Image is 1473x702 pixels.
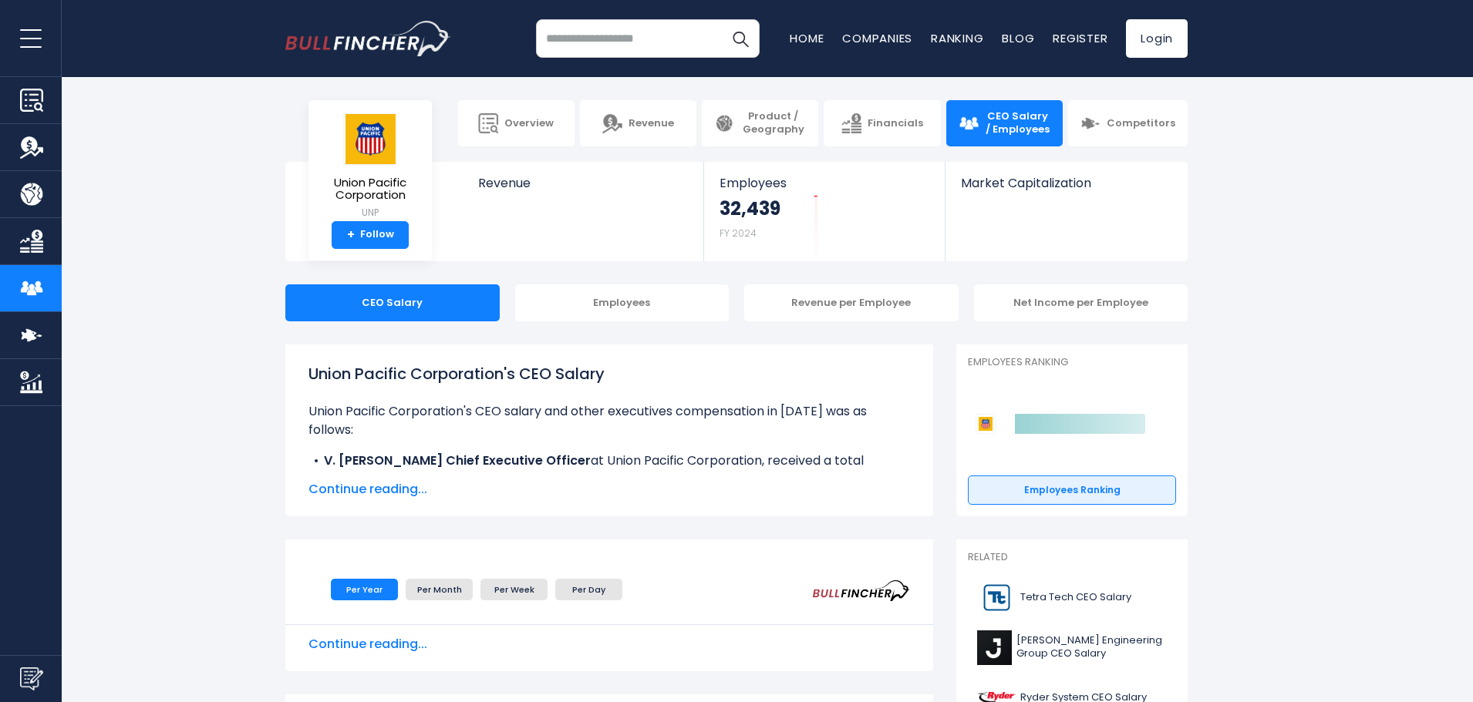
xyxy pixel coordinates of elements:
p: Employees Ranking [968,356,1176,369]
b: V. [PERSON_NAME] Chief Executive Officer [324,452,591,469]
div: Revenue per Employee [744,284,959,321]
a: Blog [1002,30,1034,46]
li: at Union Pacific Corporation, received a total compensation of $17.64 M in [DATE]. [308,452,910,489]
span: Union Pacific Corporation [321,176,420,202]
a: Ranking [931,30,983,46]
span: Revenue [478,176,689,190]
a: [PERSON_NAME] Engineering Group CEO Salary [968,626,1176,669]
a: Companies [842,30,912,46]
p: Related [968,551,1176,564]
h1: Union Pacific Corporation's CEO Salary [308,362,910,385]
button: Search [721,19,760,58]
p: Union Pacific Corporation's CEO salary and other executives compensation in [DATE] was as follows: [308,402,910,439]
a: Employees 32,439 FY 2024 [704,162,944,261]
span: [PERSON_NAME] Engineering Group CEO Salary [1016,634,1167,660]
a: Revenue [580,100,696,146]
strong: + [347,228,355,242]
div: Net Income per Employee [974,284,1188,321]
a: Login [1126,19,1188,58]
li: Per Year [331,579,398,600]
a: Union Pacific Corporation UNP [320,113,420,221]
a: Revenue [463,162,704,217]
li: Per Day [555,579,622,600]
strong: 32,439 [720,196,780,220]
img: bullfincher logo [285,21,451,56]
span: CEO Salary / Employees [985,110,1050,136]
a: +Follow [332,221,409,249]
span: Continue reading... [308,480,910,499]
small: FY 2024 [720,227,757,240]
a: Overview [458,100,575,146]
span: Market Capitalization [961,176,1171,190]
span: Revenue [629,117,674,130]
span: Financials [868,117,923,130]
li: Per Month [406,579,473,600]
a: Financials [824,100,940,146]
span: Employees [720,176,929,190]
span: Continue reading... [308,635,910,653]
a: Market Capitalization [945,162,1186,217]
a: Go to homepage [285,21,451,56]
a: Competitors [1068,100,1188,146]
span: Competitors [1107,117,1175,130]
li: Per Week [480,579,548,600]
a: CEO Salary / Employees [946,100,1063,146]
span: Overview [504,117,554,130]
a: Home [790,30,824,46]
img: J logo [977,630,1012,665]
a: Employees Ranking [968,475,1176,505]
a: Register [1053,30,1107,46]
img: TTEK logo [977,580,1016,615]
a: Tetra Tech CEO Salary [968,576,1176,619]
img: Union Pacific Corporation competitors logo [976,414,996,434]
div: CEO Salary [285,284,500,321]
span: Tetra Tech CEO Salary [1020,591,1131,604]
span: Product / Geography [740,110,806,136]
a: Product / Geography [702,100,818,146]
small: UNP [321,206,420,220]
div: Employees [515,284,730,321]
